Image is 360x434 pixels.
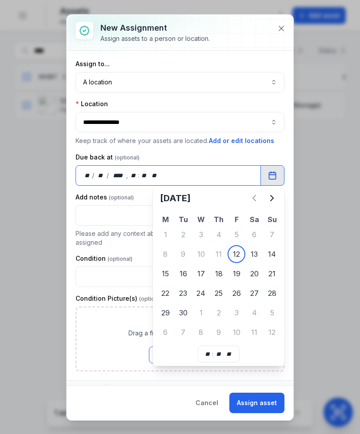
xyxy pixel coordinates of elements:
div: Calendar [156,189,281,362]
div: 3 [192,226,210,243]
div: Saturday 27 September 2025 [245,284,263,302]
div: 11 [245,323,263,341]
div: Monday 8 September 2025 [156,245,174,263]
div: Thursday 11 September 2025 [210,245,228,263]
div: Tuesday 2 September 2025 [174,226,192,243]
th: M [156,214,174,225]
button: Cancel [188,393,226,413]
div: 5 [263,304,281,322]
button: Calendar [260,165,284,186]
div: Thursday 18 September 2025 [210,265,228,283]
div: Monday 15 September 2025 [156,265,174,283]
th: Th [210,214,228,225]
div: 19 [228,265,245,283]
th: Su [263,214,281,225]
div: Saturday 13 September 2025 [245,245,263,263]
th: Sa [245,214,263,225]
div: Sunday 5 October 2025 [263,304,281,322]
div: 24 [192,284,210,302]
div: 26 [228,284,245,302]
div: 12 [263,323,281,341]
div: 7 [263,226,281,243]
div: 23 [174,284,192,302]
div: 30 [174,304,192,322]
div: Tuesday 23 September 2025 [174,284,192,302]
th: F [228,214,245,225]
button: Next [263,189,281,207]
div: Tuesday 7 October 2025 [174,323,192,341]
div: 28 [263,284,281,302]
span: Drag a file here, or click to browse. [128,329,232,338]
div: 16 [174,265,192,283]
div: 7 [174,323,192,341]
div: month, [95,171,107,180]
label: Assign to... [76,60,110,68]
div: 2 [174,226,192,243]
div: 20 [245,265,263,283]
div: Monday 22 September 2025 [156,284,174,302]
div: 27 [245,284,263,302]
div: Thursday 25 September 2025 [210,284,228,302]
div: 8 [156,245,174,263]
div: 10 [192,245,210,263]
div: 29 [156,304,174,322]
div: Sunday 28 September 2025 [263,284,281,302]
label: Location [76,100,108,108]
h2: [DATE] [160,192,245,204]
label: Condition [76,254,132,263]
div: Saturday 20 September 2025 [245,265,263,283]
div: 17 [192,265,210,283]
div: Tuesday 16 September 2025 [174,265,192,283]
div: Thursday 4 September 2025 [210,226,228,243]
div: : [212,350,214,358]
div: Thursday 2 October 2025 [210,304,228,322]
div: Monday 1 September 2025 [156,226,174,243]
div: 6 [245,226,263,243]
div: Wednesday 24 September 2025 [192,284,210,302]
table: September 2025 [156,214,281,342]
h3: New assignment [100,22,210,34]
div: Saturday 6 September 2025 [245,226,263,243]
div: : [138,171,140,180]
label: Due back at [76,153,140,162]
div: Wednesday 1 October 2025 [192,304,210,322]
div: Friday 3 October 2025 [228,304,245,322]
div: 21 [263,265,281,283]
div: 4 [210,226,228,243]
div: 6 [156,323,174,341]
div: 4 [245,304,263,322]
div: 22 [156,284,174,302]
div: September 2025 [156,189,281,342]
button: Assign asset [229,393,284,413]
div: Sunday 14 September 2025 [263,245,281,263]
div: / [107,171,110,180]
div: Assign assets to a person or location. [100,34,210,43]
div: Wednesday 8 October 2025 [192,323,210,341]
div: 5 [228,226,245,243]
div: Friday 10 October 2025 [228,323,245,341]
div: Sunday 12 October 2025 [263,323,281,341]
div: minute, [140,171,149,180]
div: 12 [228,245,245,263]
p: Please add any context about the job / purpose of the assets being assigned [76,229,284,247]
div: , [126,171,129,180]
div: Friday 26 September 2025 [228,284,245,302]
button: Add or edit locations [208,136,275,146]
div: 3 [228,304,245,322]
div: Saturday 4 October 2025 [245,304,263,322]
div: Monday 6 October 2025 [156,323,174,341]
div: Saturday 11 October 2025 [245,323,263,341]
div: am/pm, [224,350,234,358]
div: 1 [156,226,174,243]
div: Tuesday 30 September 2025 [174,304,192,322]
div: Thursday 9 October 2025 [210,323,228,341]
div: hour, [129,171,138,180]
div: 25 [210,284,228,302]
th: W [192,214,210,225]
div: Today, Friday 12 September 2025, First available date [228,245,245,263]
div: minute, [214,350,223,358]
div: Wednesday 17 September 2025 [192,265,210,283]
div: 1 [192,304,210,322]
div: Friday 19 September 2025 [228,265,245,283]
div: Sunday 7 September 2025 [263,226,281,243]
